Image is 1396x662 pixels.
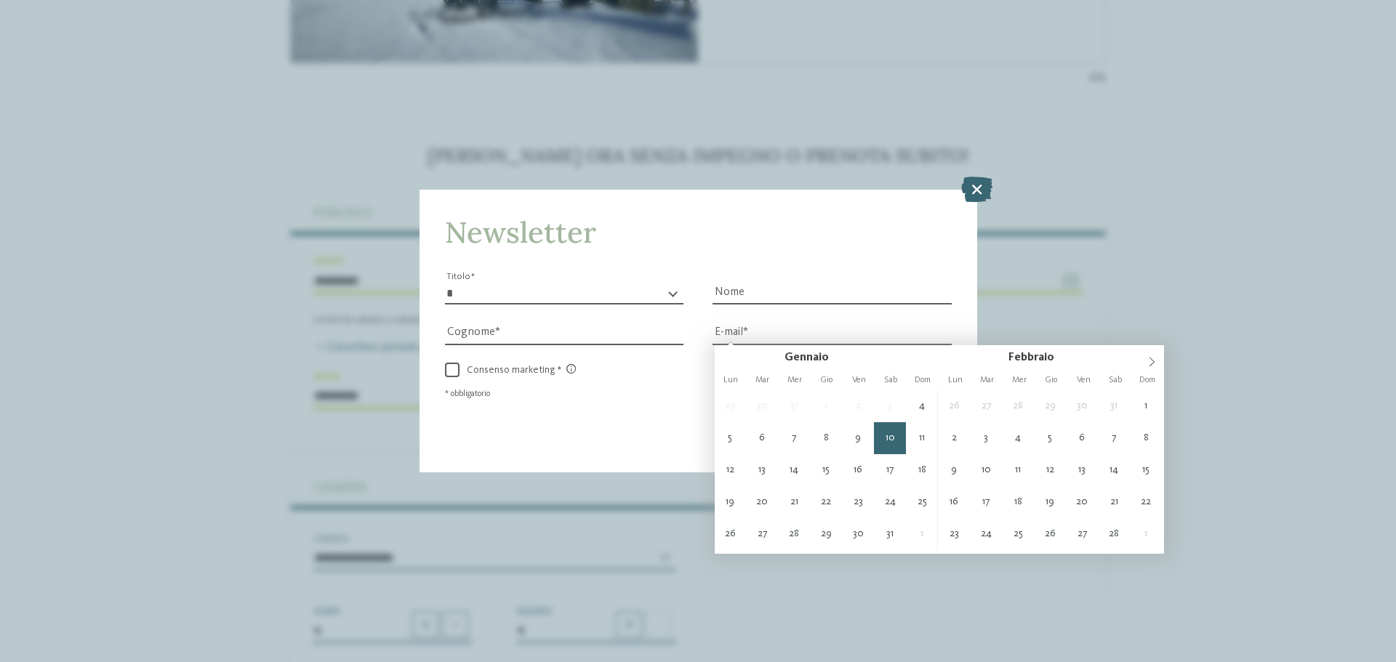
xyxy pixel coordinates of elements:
span: Gennaio 28, 2026 [778,518,810,550]
span: Febbraio 3, 2026 [970,422,1002,454]
span: Gio [1035,376,1067,384]
span: Gennaio 31, 2026 [1098,390,1130,422]
span: Gennaio 4, 2026 [906,390,938,422]
span: Febbraio 22, 2026 [1130,486,1162,518]
span: Febbraio 27, 2026 [1066,518,1098,550]
span: Febbraio 9, 2026 [938,454,970,486]
span: Febbraio 25, 2026 [1002,518,1034,550]
span: Febbraio 11, 2026 [1002,454,1034,486]
span: Dicembre 30, 2025 [746,390,778,422]
span: Dicembre 29, 2025 [715,390,747,422]
span: Gennaio 30, 2026 [1066,390,1098,422]
span: Febbraio 4, 2026 [1002,422,1034,454]
span: Sab [1099,376,1131,384]
span: Febbraio 23, 2026 [938,518,970,550]
span: Gennaio 25, 2026 [906,486,938,518]
span: Gennaio 31, 2026 [874,518,906,550]
span: Mer [1003,376,1035,384]
span: Gennaio 8, 2026 [810,422,842,454]
span: Gennaio 10, 2026 [874,422,906,454]
span: Gennaio 19, 2026 [715,486,747,518]
span: Gennaio 14, 2026 [778,454,810,486]
span: Gennaio 21, 2026 [778,486,810,518]
input: Year [829,351,872,363]
span: Gennaio 1, 2026 [810,390,842,422]
span: Gennaio 27, 2026 [746,518,778,550]
span: Gennaio 29, 2026 [1034,390,1066,422]
span: Febbraio 1, 2026 [1130,390,1162,422]
input: Year [1054,351,1098,363]
span: Febbraio 19, 2026 [1034,486,1066,518]
span: Febbraio 26, 2026 [1034,518,1066,550]
span: Gennaio 11, 2026 [906,422,938,454]
span: Marzo 1, 2026 [1130,518,1162,550]
span: Dom [1131,376,1163,384]
span: Gennaio 29, 2026 [810,518,842,550]
span: Gennaio 30, 2026 [842,518,874,550]
span: Gennaio 9, 2026 [842,422,874,454]
span: Febbraio 21, 2026 [1098,486,1130,518]
span: Lun [715,376,747,384]
span: Gennaio 3, 2026 [874,390,906,422]
span: Febbraio 7, 2026 [1098,422,1130,454]
span: Ven [843,376,875,384]
span: Newsletter [445,214,596,251]
span: Febbraio 1, 2026 [906,518,938,550]
span: Febbraio 18, 2026 [1002,486,1034,518]
span: Mar [747,376,779,384]
span: Gennaio 16, 2026 [842,454,874,486]
span: Gennaio 27, 2026 [970,390,1002,422]
span: * obbligatorio [445,389,490,398]
span: Febbraio 24, 2026 [970,518,1002,550]
span: Gennaio [785,352,829,363]
span: Lun [939,376,971,384]
span: Febbraio 17, 2026 [970,486,1002,518]
span: Gennaio 15, 2026 [810,454,842,486]
span: Gennaio 28, 2026 [1002,390,1034,422]
span: Febbraio 15, 2026 [1130,454,1162,486]
span: Gennaio 18, 2026 [906,454,938,486]
span: Febbraio 10, 2026 [970,454,1002,486]
span: Gennaio 13, 2026 [746,454,778,486]
span: Gennaio 5, 2026 [715,422,747,454]
span: Febbraio 2, 2026 [938,422,970,454]
span: Gennaio 17, 2026 [874,454,906,486]
span: Febbraio 6, 2026 [1066,422,1098,454]
span: Consenso marketing [460,364,576,376]
span: Gio [811,376,843,384]
span: Febbraio 5, 2026 [1034,422,1066,454]
span: Sab [875,376,907,384]
span: Febbraio 13, 2026 [1066,454,1098,486]
span: Mer [779,376,811,384]
span: Febbraio 8, 2026 [1130,422,1162,454]
span: Dom [907,376,939,384]
span: Febbraio 14, 2026 [1098,454,1130,486]
span: Gennaio 12, 2026 [715,454,747,486]
span: Gennaio 20, 2026 [746,486,778,518]
span: Febbraio 16, 2026 [938,486,970,518]
span: Gennaio 2, 2026 [842,390,874,422]
span: Gennaio 23, 2026 [842,486,874,518]
span: Gennaio 24, 2026 [874,486,906,518]
span: Febbraio 12, 2026 [1034,454,1066,486]
span: Gennaio 22, 2026 [810,486,842,518]
span: Gennaio 26, 2026 [715,518,747,550]
span: Mar [971,376,1003,384]
span: Gennaio 6, 2026 [746,422,778,454]
span: Febbraio 28, 2026 [1098,518,1130,550]
span: Febbraio [1008,352,1054,363]
span: Gennaio 7, 2026 [778,422,810,454]
span: Gennaio 26, 2026 [938,390,970,422]
span: Dicembre 31, 2025 [778,390,810,422]
span: Ven [1067,376,1099,384]
span: Febbraio 20, 2026 [1066,486,1098,518]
